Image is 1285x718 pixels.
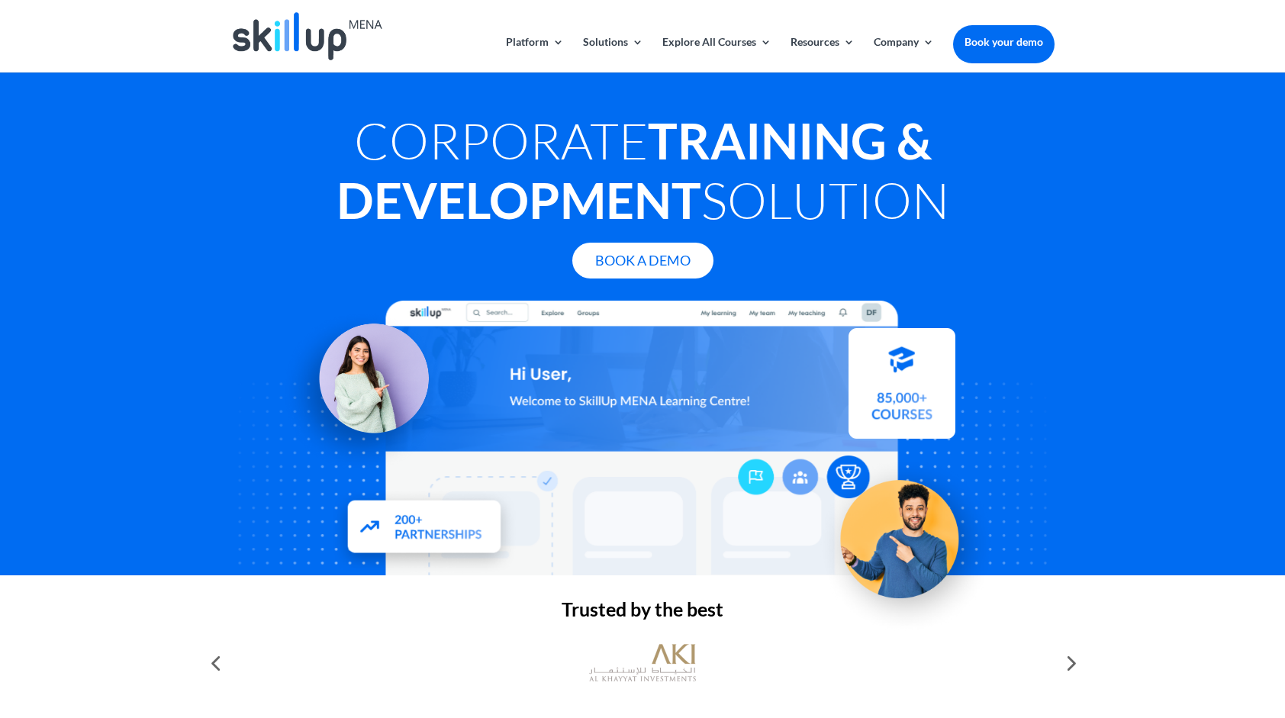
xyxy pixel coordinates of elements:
a: Explore All Courses [662,37,771,72]
img: Courses library - SkillUp MENA [849,335,955,446]
img: Learning Management Solution - SkillUp [280,305,445,470]
a: Resources [791,37,855,72]
a: Platform [506,37,564,72]
h2: Trusted by the best [230,600,1055,626]
a: Company [874,37,934,72]
img: al khayyat investments logo [589,636,696,690]
img: Partners - SkillUp Mena [330,486,519,575]
a: Solutions [583,37,643,72]
h1: Corporate Solution [230,111,1055,237]
a: Book your demo [953,25,1055,59]
a: Book A Demo [572,243,713,279]
strong: Training & Development [337,111,932,230]
iframe: Chat Widget [1031,553,1285,718]
img: Skillup Mena [233,12,382,60]
img: Upskill your workforce - SkillUp [816,447,997,629]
